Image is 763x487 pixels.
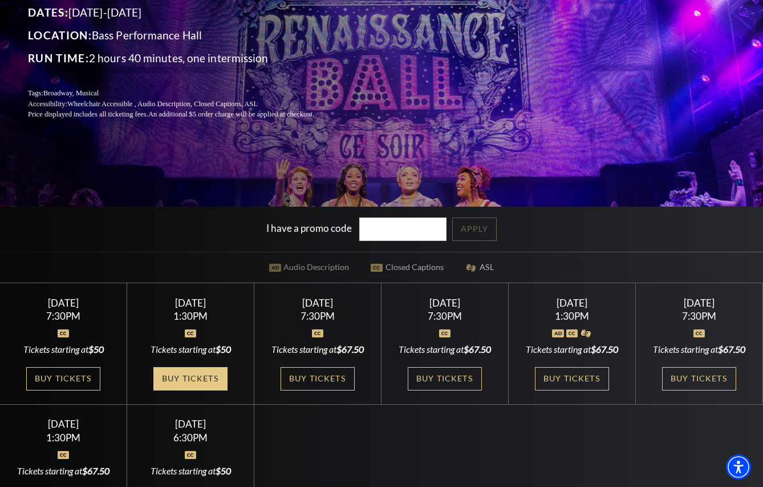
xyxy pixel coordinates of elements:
div: Tickets starting at [14,465,113,477]
img: icon_ad.svg [552,329,564,337]
div: Tickets starting at [14,343,113,356]
span: Broadway, Musical [43,89,99,97]
img: icon_oc.svg [58,329,70,337]
div: Tickets starting at [268,343,368,356]
a: Buy Tickets [408,367,482,391]
div: 7:30PM [14,311,113,321]
span: $67.50 [464,344,491,355]
div: 6:30PM [141,433,241,442]
div: [DATE] [141,418,241,430]
a: Buy Tickets [281,367,355,391]
div: Tickets starting at [141,465,241,477]
div: 1:30PM [522,311,622,321]
span: Run Time: [28,51,89,65]
p: 2 hours 40 minutes, one intermission [28,49,342,67]
span: Location: [28,29,92,42]
div: 1:30PM [14,433,113,442]
div: 1:30PM [141,311,241,321]
div: Tickets starting at [395,343,495,356]
div: [DATE] [14,418,113,430]
span: $67.50 [718,344,745,355]
img: icon_asla.svg [580,329,592,337]
p: Bass Performance Hall [28,26,342,45]
span: $67.50 [82,465,109,476]
div: [DATE] [650,297,749,309]
img: icon_oc.svg [58,451,70,459]
p: Accessibility: [28,99,342,110]
p: Tags: [28,88,342,99]
img: icon_oc.svg [312,329,324,337]
img: icon_oc.svg [185,451,197,459]
span: $50 [88,344,104,355]
div: 7:30PM [395,311,495,321]
span: An additional $5 order charge will be applied at checkout. [148,110,314,118]
a: Buy Tickets [662,367,736,391]
span: $50 [216,465,231,476]
a: Buy Tickets [535,367,609,391]
p: Price displayed includes all ticketing fees. [28,109,342,120]
span: $67.50 [591,344,618,355]
span: $50 [216,344,231,355]
div: [DATE] [14,297,113,309]
div: [DATE] [268,297,368,309]
span: $67.50 [336,344,364,355]
a: Buy Tickets [153,367,228,391]
label: I have a promo code [266,222,352,234]
img: icon_oc.svg [693,329,705,337]
img: icon_oc.svg [439,329,451,337]
div: [DATE] [395,297,495,309]
span: Dates: [28,6,68,19]
div: [DATE] [522,297,622,309]
img: icon_oc.svg [566,329,578,337]
span: Wheelchair Accessible , Audio Description, Closed Captions, ASL [67,100,258,108]
div: Tickets starting at [141,343,241,356]
p: [DATE]-[DATE] [28,3,342,22]
div: Tickets starting at [522,343,622,356]
div: Tickets starting at [650,343,749,356]
img: icon_oc.svg [185,329,197,337]
div: [DATE] [141,297,241,309]
a: Buy Tickets [26,367,100,391]
div: Accessibility Menu [726,454,751,480]
div: 7:30PM [650,311,749,321]
div: 7:30PM [268,311,368,321]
